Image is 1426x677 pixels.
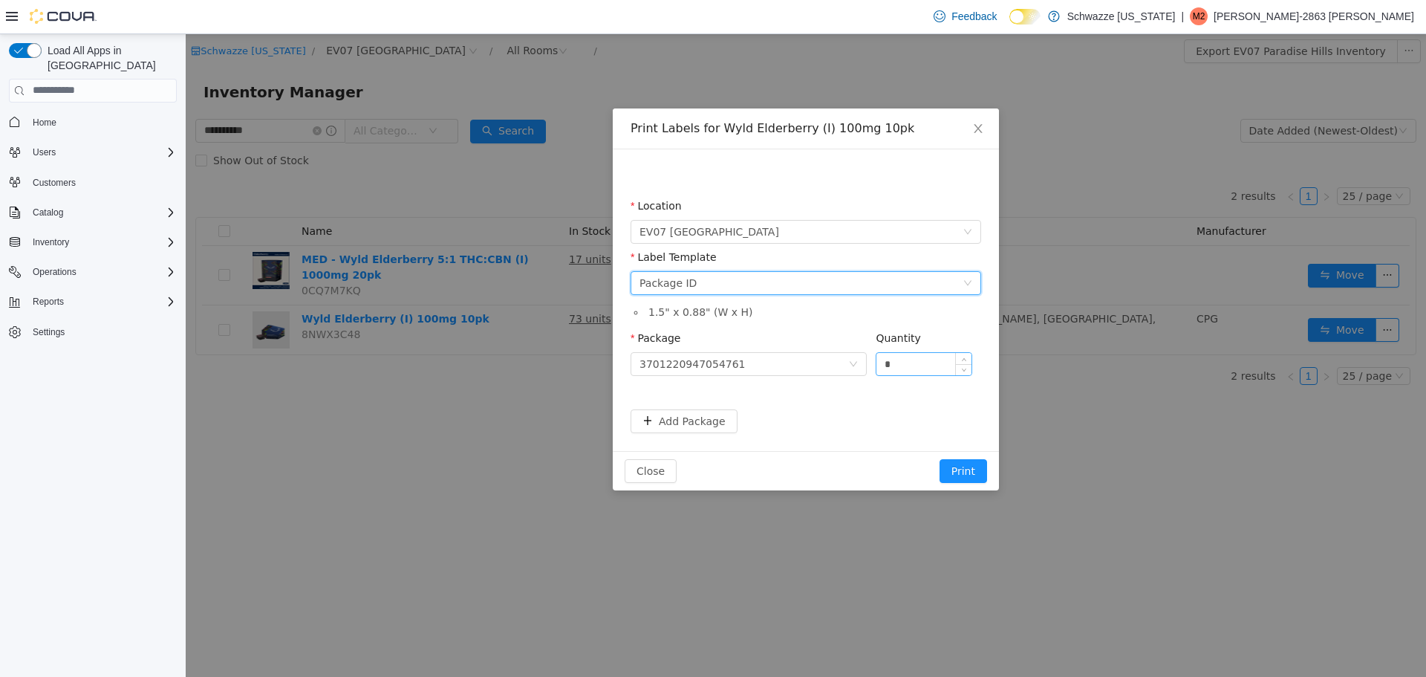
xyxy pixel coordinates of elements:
[445,375,552,399] button: icon: plusAdd Package
[3,111,183,133] button: Home
[691,319,786,341] input: Quantity
[3,172,183,193] button: Customers
[3,202,183,223] button: Catalog
[33,326,65,338] span: Settings
[445,217,531,229] label: Label Template
[1009,9,1041,25] input: Dark Mode
[778,244,787,255] i: icon: down
[27,143,177,161] span: Users
[1067,7,1176,25] p: Schwazze [US_STATE]
[454,238,511,260] div: Package ID
[9,106,177,382] nav: Complex example
[951,9,997,24] span: Feedback
[33,296,64,308] span: Reports
[1181,7,1184,25] p: |
[3,232,183,253] button: Inventory
[27,323,177,341] span: Settings
[33,146,56,158] span: Users
[663,325,672,336] i: icon: down
[460,271,795,286] li: 1.5 " x 0.88 " (W x H)
[27,323,71,341] a: Settings
[754,425,801,449] button: Print
[1190,7,1208,25] div: Matthew-2863 Turner
[27,293,70,311] button: Reports
[445,86,795,103] div: Print Labels for Wyld Elderberry (I) 100mg 10pk
[787,88,798,100] i: icon: close
[27,174,82,192] a: Customers
[33,117,56,129] span: Home
[33,236,69,248] span: Inventory
[445,166,496,178] label: Location
[27,233,177,251] span: Inventory
[27,263,177,281] span: Operations
[3,142,183,163] button: Users
[439,425,491,449] button: Close
[42,43,177,73] span: Load All Apps in [GEOGRAPHIC_DATA]
[27,204,69,221] button: Catalog
[454,187,593,209] span: EV07 Paradise Hills
[27,173,177,192] span: Customers
[3,262,183,282] button: Operations
[27,293,177,311] span: Reports
[33,207,63,218] span: Catalog
[27,204,177,221] span: Catalog
[778,193,787,204] i: icon: down
[928,1,1003,31] a: Feedback
[27,263,82,281] button: Operations
[3,291,183,312] button: Reports
[27,113,177,132] span: Home
[27,233,75,251] button: Inventory
[454,319,560,341] div: 3701220947054761
[33,266,76,278] span: Operations
[772,74,813,116] button: Close
[1193,7,1205,25] span: M2
[770,330,786,341] span: Decrease Value
[770,319,786,330] span: Increase Value
[1214,7,1414,25] p: [PERSON_NAME]-2863 [PERSON_NAME]
[690,298,735,310] label: Quantity
[3,321,183,343] button: Settings
[27,143,62,161] button: Users
[27,114,62,132] a: Home
[30,9,97,24] img: Cova
[775,323,781,328] i: icon: up
[445,298,495,310] label: Package
[33,177,76,189] span: Customers
[775,334,781,339] i: icon: down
